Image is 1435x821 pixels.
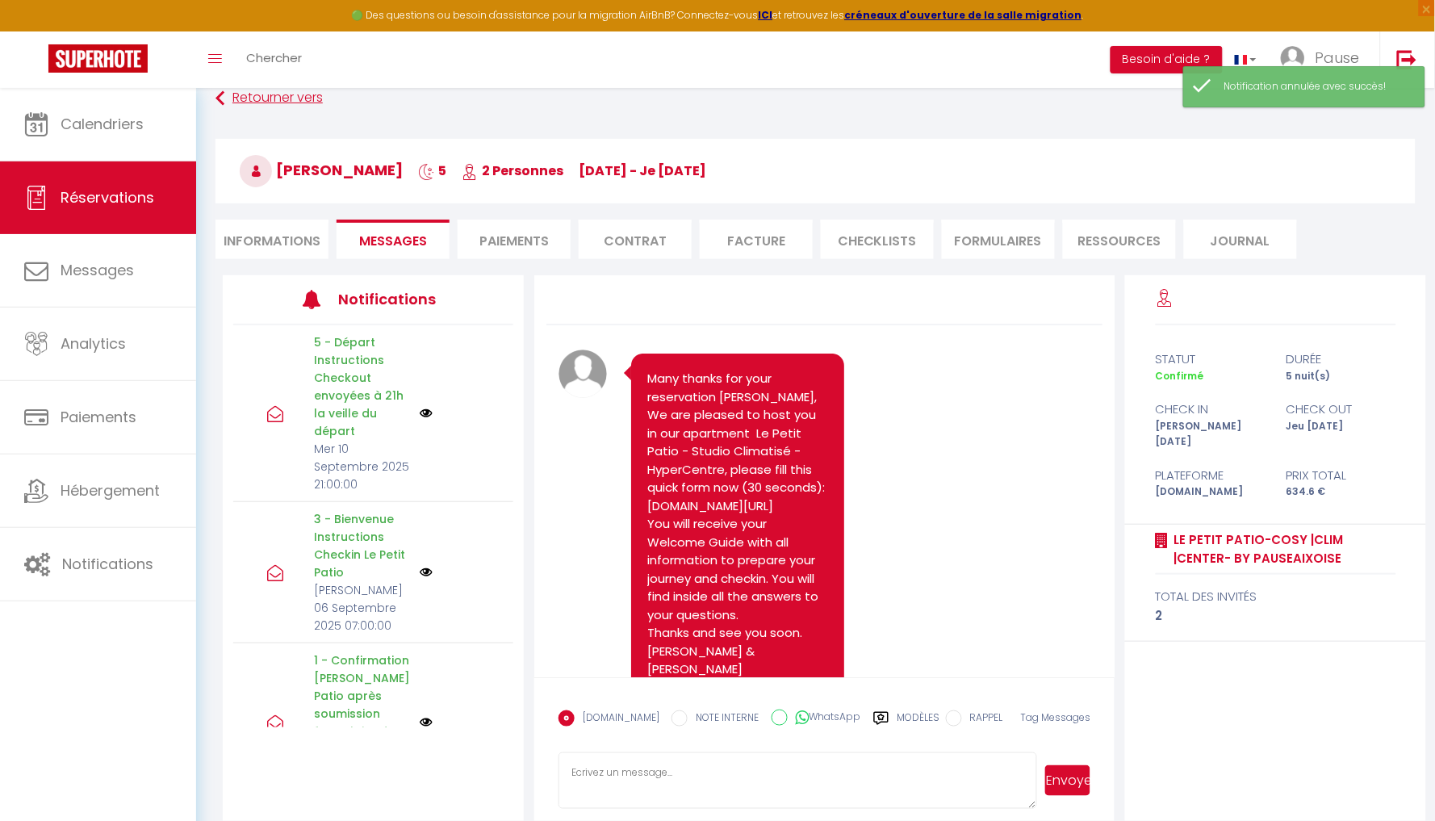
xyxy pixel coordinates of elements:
[1276,484,1407,500] div: 634.6 €
[821,220,934,259] li: CHECKLISTS
[1366,748,1423,809] iframe: Chat
[420,716,433,729] img: NO IMAGE
[234,31,314,88] a: Chercher
[462,161,563,180] span: 2 Personnes
[215,84,1416,113] a: Retourner vers
[1224,79,1408,94] div: Notification annulée avec succès!
[579,161,706,180] span: [DATE] - je [DATE]
[314,510,409,581] p: 3 - Bienvenue Instructions Checkin Le Petit Patio
[61,407,136,427] span: Paiements
[1145,350,1276,369] div: statut
[759,8,773,22] a: ICI
[420,407,433,420] img: NO IMAGE
[897,710,940,739] label: Modèles
[1145,400,1276,419] div: check in
[1316,48,1360,68] span: Pause
[688,710,759,728] label: NOTE INTERNE
[942,220,1055,259] li: FORMULAIRES
[1111,46,1223,73] button: Besoin d'aide ?
[61,114,144,134] span: Calendriers
[61,480,160,501] span: Hébergement
[246,49,302,66] span: Chercher
[1169,530,1396,568] a: Le Petit Patio-Cosy |Clim |Center- by PauseAixoise
[1145,484,1276,500] div: [DOMAIN_NAME]
[61,187,154,207] span: Réservations
[420,566,433,579] img: NO IMAGE
[579,220,692,259] li: Contrat
[215,220,328,259] li: Informations
[359,232,427,250] span: Messages
[1063,220,1176,259] li: Ressources
[1156,369,1204,383] span: Confirmé
[458,220,571,259] li: Paiements
[314,440,409,493] p: Mer 10 Septembre 2025 21:00:00
[845,8,1082,22] a: créneaux d'ouverture de la salle migration
[1184,220,1297,259] li: Journal
[1276,466,1407,485] div: Prix total
[61,260,134,280] span: Messages
[1276,419,1407,450] div: Jeu [DATE]
[1145,466,1276,485] div: Plateforme
[1276,369,1407,384] div: 5 nuit(s)
[338,281,454,317] h3: Notifications
[1281,46,1305,70] img: ...
[788,710,861,727] label: WhatsApp
[559,350,607,398] img: avatar.png
[314,651,409,758] p: 1 - Confirmation [PERSON_NAME] Patio après soumission formulaire de Bienvenue
[1269,31,1380,88] a: ... Pause
[418,161,446,180] span: 5
[1156,587,1396,606] div: total des invités
[1276,350,1407,369] div: durée
[1397,49,1417,69] img: logout
[13,6,61,55] button: Ouvrir le widget de chat LiveChat
[647,370,828,679] pre: Many thanks for your reservation [PERSON_NAME], We are pleased to host you in our apartment Le Pe...
[240,160,403,180] span: [PERSON_NAME]
[62,554,153,574] span: Notifications
[1020,710,1090,724] span: Tag Messages
[962,710,1003,728] label: RAPPEL
[314,333,409,440] p: 5 - Départ Instructions Checkout envoyées à 21h la veille du départ
[48,44,148,73] img: Super Booking
[314,581,409,635] p: [PERSON_NAME] 06 Septembre 2025 07:00:00
[1145,419,1276,450] div: [PERSON_NAME] [DATE]
[700,220,813,259] li: Facture
[575,710,659,728] label: [DOMAIN_NAME]
[1156,606,1396,626] div: 2
[1276,400,1407,419] div: check out
[1045,765,1090,796] button: Envoyer
[61,333,126,354] span: Analytics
